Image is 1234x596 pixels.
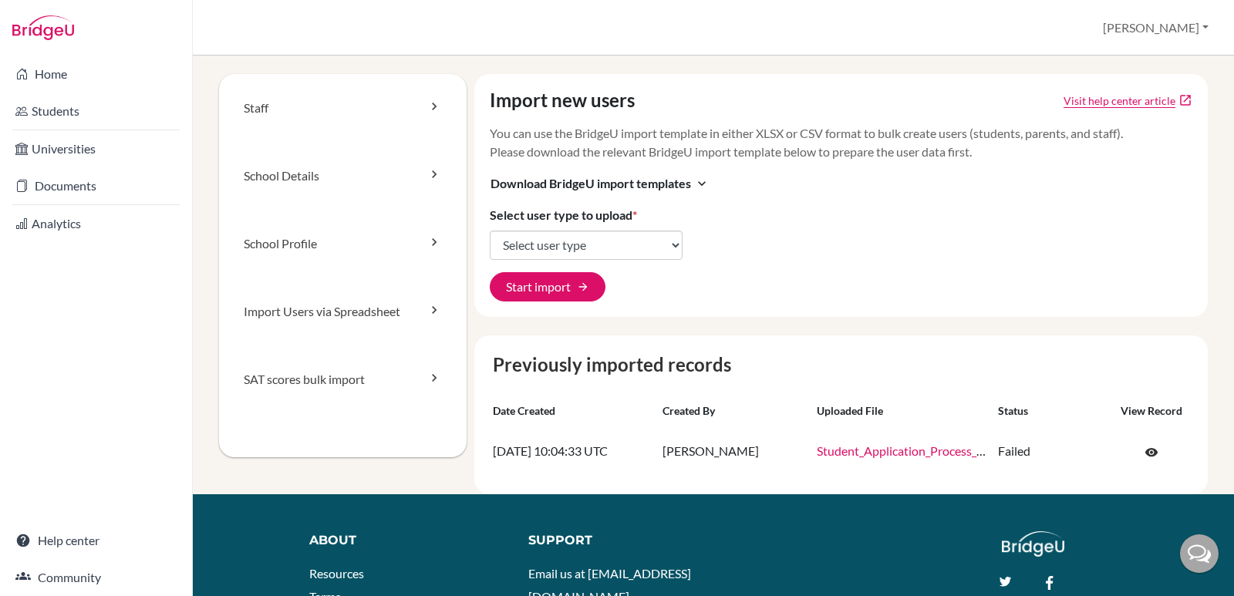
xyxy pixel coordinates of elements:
[1096,13,1215,42] button: [PERSON_NAME]
[219,142,467,210] a: School Details
[992,425,1108,479] td: Failed
[487,351,1196,379] caption: Previously imported records
[490,206,637,224] label: Select user type to upload
[491,174,691,193] span: Download BridgeU import templates
[1178,93,1192,107] a: open_in_new
[309,566,364,581] a: Resources
[487,397,656,425] th: Date created
[3,133,189,164] a: Universities
[528,531,698,550] div: Support
[817,443,1137,458] a: Student_Application_Process_-_Gulmohar__2024-2025_.xlsx
[3,96,189,126] a: Students
[219,210,467,278] a: School Profile
[1064,93,1175,109] a: Click to open Tracking student registration article in a new tab
[12,15,74,40] img: Bridge-U
[490,89,635,112] h4: Import new users
[656,397,811,425] th: Created by
[992,397,1108,425] th: Status
[3,170,189,201] a: Documents
[3,59,189,89] a: Home
[1002,531,1064,557] img: logo_white@2x-f4f0deed5e89b7ecb1c2cc34c3e3d731f90f0f143d5ea2071677605dd97b5244.png
[656,425,811,479] td: [PERSON_NAME]
[3,208,189,239] a: Analytics
[3,525,189,556] a: Help center
[490,124,1193,161] p: You can use the BridgeU import template in either XLSX or CSV format to bulk create users (studen...
[490,173,710,194] button: Download BridgeU import templatesexpand_more
[811,397,993,425] th: Uploaded file
[490,272,605,301] button: Start import
[1108,397,1195,425] th: View record
[487,425,656,479] td: [DATE] 10:04:33 UTC
[219,345,467,413] a: SAT scores bulk import
[309,531,494,550] div: About
[3,562,189,593] a: Community
[1145,446,1158,460] span: visibility
[219,74,467,142] a: Staff
[577,281,589,293] span: arrow_forward
[1128,437,1175,466] a: Click to open the record on its current state
[694,176,710,191] i: expand_more
[219,278,467,345] a: Import Users via Spreadsheet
